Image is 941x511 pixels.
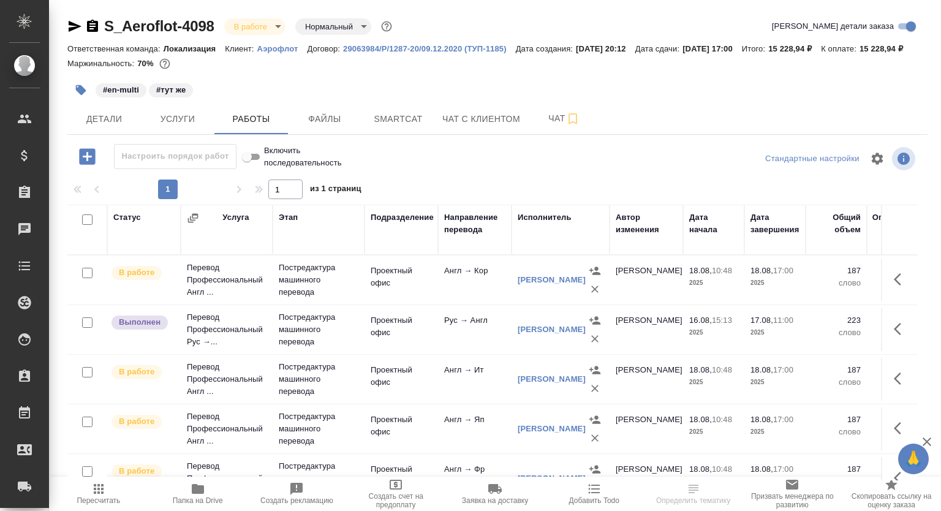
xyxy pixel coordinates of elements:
button: Скопировать ссылку для ЯМессенджера [67,19,82,34]
button: Здесь прячутся важные кнопки [886,314,916,344]
button: Нормальный [301,21,357,32]
span: Работы [222,112,281,127]
p: слово [812,277,861,289]
span: 🙏 [903,446,924,472]
span: Добавить Todo [569,496,619,505]
td: Перевод Профессиональный Рус →... [181,305,273,354]
a: [PERSON_NAME] [518,424,586,433]
td: Рус → Англ [438,308,512,351]
div: Автор изменения [616,211,677,236]
div: Общий объем [812,211,861,236]
div: Направление перевода [444,211,505,236]
span: Создать рекламацию [260,496,333,505]
td: Перевод Профессиональный Англ ... [181,255,273,305]
p: 17:00 [773,464,793,474]
p: 17:00 [773,365,793,374]
p: 2025 [750,376,799,388]
p: #en-multi [103,84,139,96]
button: Определить тематику [644,477,743,511]
p: слово [812,376,861,388]
td: Перевод Профессиональный Англ ... [181,355,273,404]
button: Здесь прячутся важные кнопки [886,463,916,493]
td: [PERSON_NAME] [610,407,683,450]
p: 2025 [750,475,799,488]
svg: Подписаться [565,112,580,126]
p: 187 [812,364,861,376]
div: Оплачиваемый объем [872,211,934,236]
span: Чат [535,111,594,126]
p: 2025 [689,475,738,488]
p: Локализация [164,44,225,53]
button: Назначить [586,361,604,379]
p: 223 [812,314,861,327]
p: 187 [812,463,861,475]
p: 2025 [689,277,738,289]
button: Назначить [586,411,604,429]
div: Статус [113,211,141,224]
p: 187 [812,265,861,277]
div: Исполнитель выполняет работу [110,414,175,430]
button: Здесь прячутся важные кнопки [886,265,916,294]
p: Маржинальность: [67,59,137,68]
button: Папка на Drive [148,477,248,511]
button: Скопировать ссылку [85,19,100,34]
p: слово [812,327,861,339]
button: Назначить [586,311,604,330]
p: 10:48 [712,365,732,374]
span: Услуги [148,112,207,127]
button: Создать счет на предоплату [346,477,445,511]
button: Удалить [586,429,604,447]
p: слово [873,376,934,388]
p: Клиент: [225,44,257,53]
p: 187 [812,414,861,426]
button: Удалить [586,330,604,348]
p: Постредактура машинного перевода [279,460,358,497]
td: [PERSON_NAME] [610,358,683,401]
div: Дата завершения [750,211,799,236]
p: 223 [873,314,934,327]
div: Услуга [222,211,249,224]
p: 10:48 [712,464,732,474]
p: 10:48 [712,415,732,424]
td: Проектный офис [365,457,438,500]
div: Исполнитель выполняет работу [110,364,175,380]
p: 18.08, [750,464,773,474]
span: Создать счет на предоплату [353,492,438,509]
p: 187 [873,364,934,376]
p: Постредактура машинного перевода [279,311,358,348]
p: 18.08, [750,365,773,374]
td: Англ → Ит [438,358,512,401]
p: 17.08, [750,316,773,325]
button: Скопировать ссылку на оценку заказа [842,477,941,511]
td: [PERSON_NAME] [610,457,683,500]
p: Постредактура машинного перевода [279,411,358,447]
p: 2025 [750,277,799,289]
a: S_Aeroflot-4098 [104,18,214,34]
td: Проектный офис [365,308,438,351]
p: 2025 [689,426,738,438]
td: Проектный офис [365,358,438,401]
div: В работе [295,18,371,35]
p: 187 [873,463,934,475]
span: Скопировать ссылку на оценку заказа [849,492,934,509]
p: слово [812,426,861,438]
a: [PERSON_NAME] [518,474,586,483]
p: Дата создания: [516,44,576,53]
span: из 1 страниц [310,181,361,199]
p: В работе [119,267,154,279]
button: Добавить Todo [545,477,644,511]
span: тут же [148,84,194,94]
p: 11:00 [773,316,793,325]
p: слово [873,327,934,339]
p: Итого: [742,44,768,53]
p: Аэрофлот [257,44,308,53]
p: К оплате: [821,44,860,53]
p: Выполнен [119,316,161,328]
td: Перевод Профессиональный Англ ... [181,454,273,503]
span: Включить последовательность [264,145,342,169]
button: Заявка на доставку [445,477,545,511]
span: en-multi [94,84,148,94]
td: [PERSON_NAME] [610,308,683,351]
td: [PERSON_NAME] [610,259,683,301]
div: В работе [224,18,285,35]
